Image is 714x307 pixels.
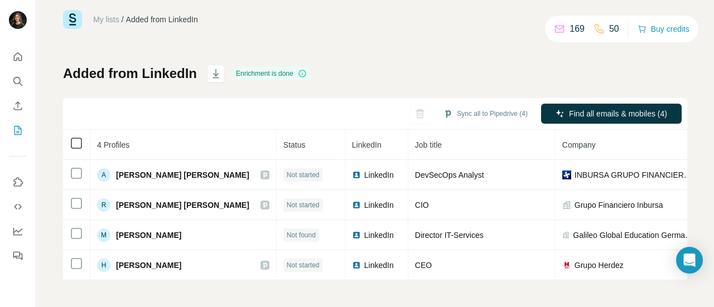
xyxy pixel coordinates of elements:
[63,65,197,82] h1: Added from LinkedIn
[116,260,181,271] span: [PERSON_NAME]
[575,260,624,271] span: Grupo Herdez
[352,140,382,149] span: LinkedIn
[562,140,596,149] span: Company
[364,199,394,211] span: LinkedIn
[415,201,429,209] span: CIO
[9,71,27,91] button: Search
[287,260,320,270] span: Not started
[569,108,667,119] span: Find all emails & mobiles (4)
[9,120,27,140] button: My lists
[287,170,320,180] span: Not started
[562,170,571,179] img: company-logo
[122,14,124,25] li: /
[575,199,663,211] span: Grupo Financiero Inbursa
[283,140,306,149] span: Status
[573,230,695,241] span: Galileo Global Education Germany GmbH
[9,96,27,116] button: Enrich CSV
[97,140,129,149] span: 4 Profiles
[364,230,394,241] span: LinkedIn
[609,22,619,36] p: 50
[97,259,110,272] div: H
[9,197,27,217] button: Use Surfe API
[93,15,119,24] a: My lists
[676,247,703,274] div: Open Intercom Messenger
[415,231,484,240] span: Director IT-Services
[9,11,27,29] img: Avatar
[9,221,27,241] button: Dashboard
[575,169,696,181] span: INBURSA GRUPO FINANCIERO, S.A. DE C.V.
[97,168,110,182] div: A
[570,22,585,36] p: 169
[9,246,27,266] button: Feedback
[9,47,27,67] button: Quick start
[352,201,361,209] img: LinkedIn logo
[352,170,361,179] img: LinkedIn logo
[415,140,442,149] span: Job title
[364,260,394,271] span: LinkedIn
[97,228,110,242] div: M
[415,261,432,270] span: CEO
[126,14,198,25] div: Added from LinkedIn
[415,170,484,179] span: DevSecOps Analyst
[436,105,535,122] button: Sync all to Pipedrive (4)
[233,67,310,80] div: Enrichment is done
[116,199,249,211] span: [PERSON_NAME] [PERSON_NAME]
[287,230,316,240] span: Not found
[638,21,689,37] button: Buy credits
[364,169,394,181] span: LinkedIn
[352,231,361,240] img: LinkedIn logo
[116,169,249,181] span: [PERSON_NAME] [PERSON_NAME]
[352,261,361,270] img: LinkedIn logo
[562,261,571,270] img: company-logo
[541,104,682,124] button: Find all emails & mobiles (4)
[9,172,27,192] button: Use Surfe on LinkedIn
[97,198,110,212] div: R
[287,200,320,210] span: Not started
[63,10,82,29] img: Surfe Logo
[116,230,181,241] span: [PERSON_NAME]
